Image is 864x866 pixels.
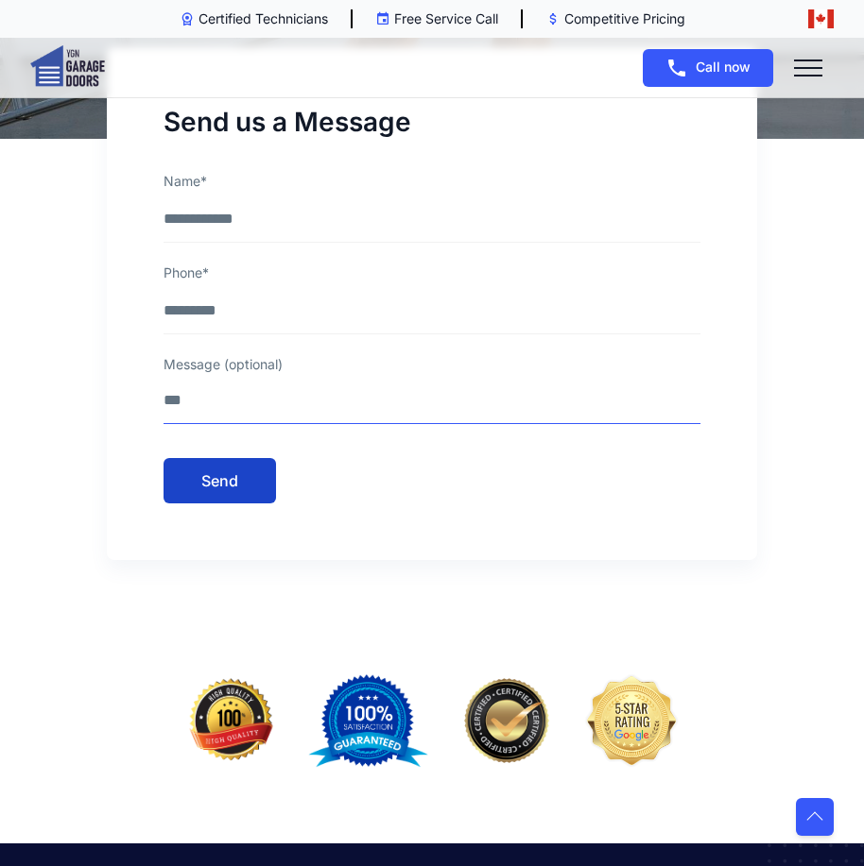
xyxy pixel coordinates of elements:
img: logo [30,45,105,91]
p: Certified Technicians [199,9,328,28]
img: tailgrids [185,673,277,768]
button: Send [164,458,276,503]
label: Message (optional) [164,355,700,374]
img: graygrids [584,673,679,768]
img: ayroui [307,673,429,768]
a: Call now [643,49,773,87]
label: Name* [164,172,700,191]
h3: Send us a Message [164,104,700,142]
p: Competitive Pricing [564,9,685,28]
img: uideck [459,673,554,768]
p: Free Service Call [394,9,498,28]
span: Call now [696,59,751,75]
label: Phone* [164,263,700,282]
